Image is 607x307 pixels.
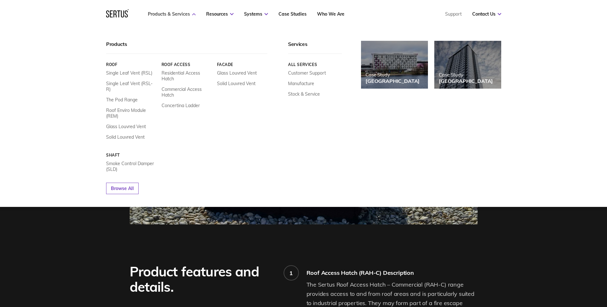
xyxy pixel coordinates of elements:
div: Roof Access Hatch (RAH-C) Description [307,269,478,276]
a: Glass Louvred Vent [217,70,257,76]
div: Case Study [365,72,420,78]
a: All services [288,62,342,67]
a: Support [445,11,462,17]
a: Contact Us [472,11,501,17]
a: Roof Enviro Module (REM) [106,107,157,119]
a: Single Leaf Vent (RSL) [106,70,152,76]
a: Commercial Access Hatch [161,86,212,98]
a: The Pod Range [106,97,138,103]
a: Browse All [106,183,139,194]
div: Product features and details. [130,264,275,295]
a: Smoke Control Damper (SLD) [106,161,157,172]
a: Glass Louvred Vent [106,124,146,129]
a: Roof Access [161,62,212,67]
a: Residential Access Hatch [161,70,212,82]
div: [GEOGRAPHIC_DATA] [439,78,493,84]
a: Single Leaf Vent (RSL-R) [106,81,157,92]
div: Products [106,41,267,54]
a: Solid Louvred Vent [217,81,255,86]
a: Products & Services [148,11,196,17]
a: Facade [217,62,267,67]
div: Case Study [439,72,493,78]
div: Services [288,41,342,54]
a: Roof [106,62,157,67]
div: [GEOGRAPHIC_DATA] [365,78,420,84]
iframe: Chat Widget [492,233,607,307]
a: Customer Support [288,70,326,76]
a: Stock & Service [288,91,320,97]
a: Resources [206,11,234,17]
a: Manufacture [288,81,314,86]
a: Case Study[GEOGRAPHIC_DATA] [434,41,501,89]
a: Shaft [106,153,157,157]
a: Systems [244,11,268,17]
a: Who We Are [317,11,344,17]
a: Solid Louvred Vent [106,134,145,140]
a: Case Studies [278,11,307,17]
a: Concertina Ladder [161,103,199,108]
div: 1 [289,269,293,277]
a: Case Study[GEOGRAPHIC_DATA] [361,41,428,89]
